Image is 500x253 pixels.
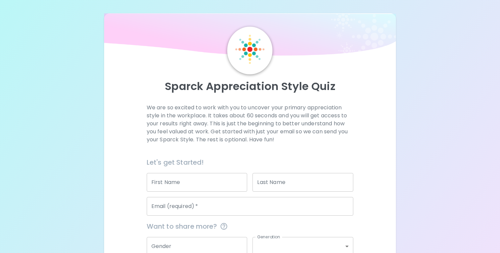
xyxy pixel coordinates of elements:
[147,157,354,168] h6: Let's get Started!
[235,35,264,64] img: Sparck Logo
[257,234,280,240] label: Generation
[147,104,354,144] p: We are so excited to work with you to uncover your primary appreciation style in the workplace. I...
[220,222,228,230] svg: This information is completely confidential and only used for aggregated appreciation studies at ...
[112,80,388,93] p: Sparck Appreciation Style Quiz
[104,13,396,59] img: wave
[147,221,354,232] span: Want to share more?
